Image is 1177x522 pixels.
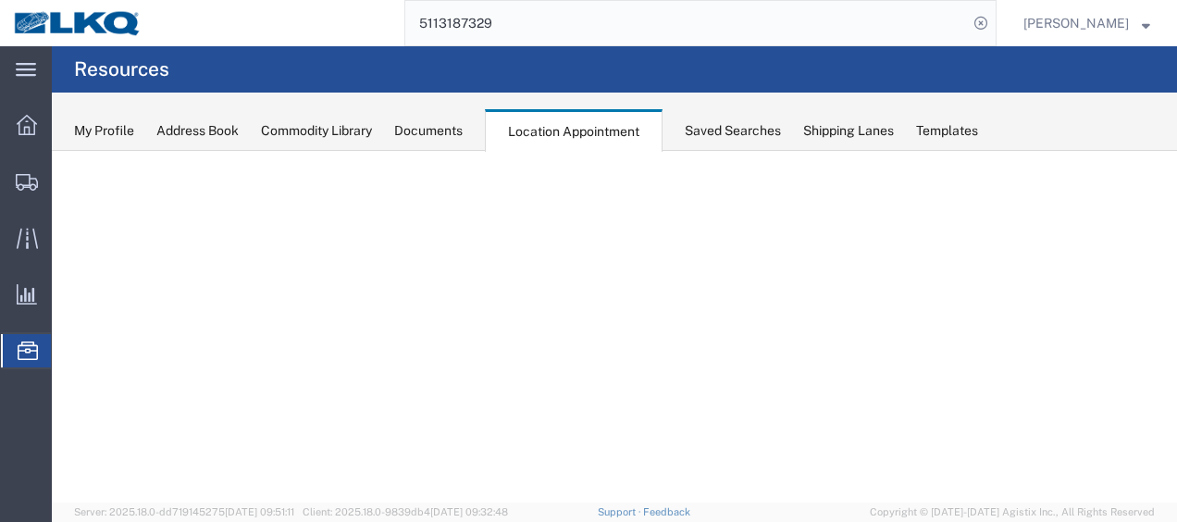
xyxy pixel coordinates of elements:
span: Server: 2025.18.0-dd719145275 [74,506,294,517]
span: [DATE] 09:51:11 [225,506,294,517]
div: Location Appointment [485,109,663,152]
span: Client: 2025.18.0-9839db4 [303,506,508,517]
span: Copyright © [DATE]-[DATE] Agistix Inc., All Rights Reserved [870,504,1155,520]
h4: Resources [74,46,169,93]
input: Search for shipment number, reference number [405,1,968,45]
div: Documents [394,121,463,141]
a: Support [598,506,644,517]
button: [PERSON_NAME] [1022,12,1151,34]
iframe: FS Legacy Container [52,151,1177,503]
span: [DATE] 09:32:48 [430,506,508,517]
img: logo [13,9,142,37]
div: Address Book [156,121,239,141]
div: My Profile [74,121,134,141]
a: Feedback [643,506,690,517]
span: Robert Benette [1023,13,1129,33]
div: Shipping Lanes [803,121,894,141]
div: Saved Searches [685,121,781,141]
div: Commodity Library [261,121,372,141]
div: Templates [916,121,978,141]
